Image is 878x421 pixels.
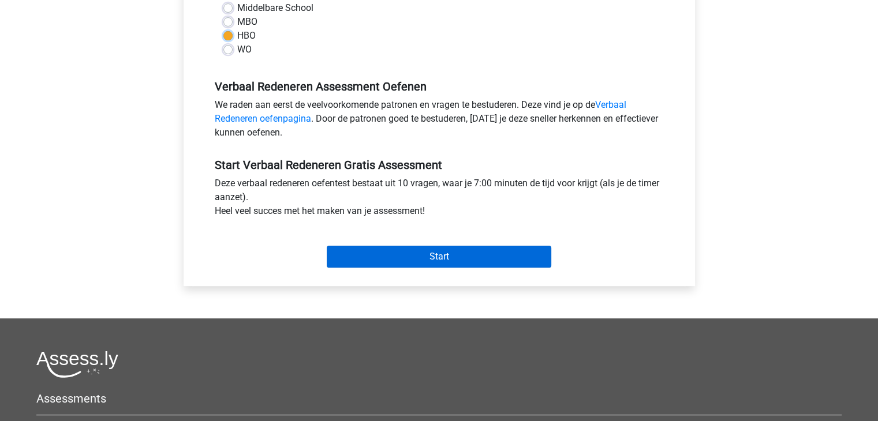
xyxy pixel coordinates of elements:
[237,29,256,43] label: HBO
[215,158,664,172] h5: Start Verbaal Redeneren Gratis Assessment
[36,351,118,378] img: Assessly logo
[237,43,252,57] label: WO
[206,98,672,144] div: We raden aan eerst de veelvoorkomende patronen en vragen te bestuderen. Deze vind je op de . Door...
[36,392,842,405] h5: Assessments
[237,15,257,29] label: MBO
[215,80,664,93] h5: Verbaal Redeneren Assessment Oefenen
[327,246,551,268] input: Start
[206,176,672,223] div: Deze verbaal redeneren oefentest bestaat uit 10 vragen, waar je 7:00 minuten de tijd voor krijgt ...
[237,1,313,15] label: Middelbare School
